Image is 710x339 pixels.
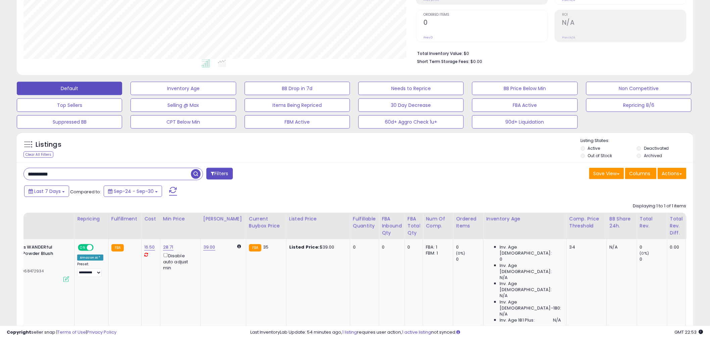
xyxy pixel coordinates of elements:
[382,215,402,236] div: FBA inbound Qty
[472,115,577,129] button: 90d+ Liquidation
[131,82,236,95] button: Inventory Age
[588,145,600,151] label: Active
[658,168,687,179] button: Actions
[500,275,508,281] span: N/A
[358,82,464,95] button: Needs to Reprice
[470,58,482,65] span: $0.00
[675,329,703,335] span: 2025-10-8 22:53 GMT
[203,215,243,222] div: [PERSON_NAME]
[17,82,122,95] button: Default
[581,138,693,144] p: Listing States:
[163,252,195,271] div: Disable auto adjust min
[426,250,448,256] div: FBM: 1
[500,311,508,317] span: N/A
[163,244,173,251] a: 28.71
[644,153,662,158] label: Archived
[353,215,376,229] div: Fulfillable Quantity
[77,215,106,222] div: Repricing
[610,244,632,250] div: N/A
[644,145,669,151] label: Deactivated
[423,36,433,40] small: Prev: 0
[17,98,122,112] button: Top Sellers
[562,19,686,28] h2: N/A
[131,115,236,129] button: CPT Below Min
[87,329,116,335] a: Privacy Policy
[472,82,577,95] button: BB Price Below Min
[500,244,561,256] span: Inv. Age [DEMOGRAPHIC_DATA]:
[77,255,103,261] div: Amazon AI *
[245,82,350,95] button: BB Drop in 7d
[289,215,347,222] div: Listed Price
[79,245,87,251] span: ON
[500,299,561,311] span: Inv. Age [DEMOGRAPHIC_DATA]-180:
[629,170,651,177] span: Columns
[417,49,681,57] li: $0
[500,293,508,299] span: N/A
[640,251,649,256] small: (0%)
[93,245,103,251] span: OFF
[245,115,350,129] button: FBM Active
[245,98,350,112] button: Items Being Repriced
[144,244,155,251] a: 16.50
[500,281,561,293] span: Inv. Age [DEMOGRAPHIC_DATA]:
[456,256,483,262] div: 0
[456,244,483,250] div: 0
[7,329,31,335] strong: Copyright
[6,268,44,274] span: | SKU: 1068472934
[382,244,400,250] div: 0
[456,251,465,256] small: (0%)
[589,168,624,179] button: Save View
[77,262,103,277] div: Preset:
[456,215,480,229] div: Ordered Items
[562,36,575,40] small: Prev: N/A
[670,215,683,236] div: Total Rev. Diff.
[144,215,157,222] div: Cost
[402,329,432,335] a: 1 active listing
[57,329,86,335] a: Terms of Use
[17,115,122,129] button: Suppressed BB
[569,215,604,229] div: Comp. Price Threshold
[500,317,535,323] span: Inv. Age 181 Plus:
[70,189,101,195] span: Compared to:
[588,153,612,158] label: Out of Stock
[408,244,418,250] div: 0
[343,329,357,335] a: 1 listing
[23,151,53,158] div: Clear All Filters
[163,215,198,222] div: Min Price
[417,59,469,64] b: Short Term Storage Fees:
[486,215,563,222] div: Inventory Age
[24,186,69,197] button: Last 7 Days
[640,256,667,262] div: 0
[426,244,448,250] div: FBA: 1
[289,244,320,250] b: Listed Price:
[562,13,686,17] span: ROI
[289,244,345,250] div: $39.00
[408,215,420,236] div: FBA Total Qty
[206,168,233,180] button: Filters
[111,215,139,222] div: Fulfillment
[358,115,464,129] button: 60d+ Aggro Check 1u+
[131,98,236,112] button: Selling @ Max
[7,329,116,336] div: seller snap | |
[625,168,657,179] button: Columns
[203,244,215,251] a: 39.00
[423,19,548,28] h2: 0
[633,203,687,209] div: Displaying 1 to 1 of 1 items
[640,215,664,229] div: Total Rev.
[251,329,703,336] div: Last InventoryLab Update: 54 minutes ago, requires user action, not synced.
[249,244,261,252] small: FBA
[104,186,162,197] button: Sep-24 - Sep-30
[569,244,602,250] div: 34
[586,82,692,95] button: Non Competitive
[472,98,577,112] button: FBA Active
[263,244,268,250] span: 35
[111,244,124,252] small: FBA
[417,51,463,56] b: Total Inventory Value:
[500,263,561,275] span: Inv. Age [DEMOGRAPHIC_DATA]:
[610,215,634,229] div: BB Share 24h.
[553,317,561,323] span: N/A
[423,13,548,17] span: Ordered Items
[500,256,502,262] span: 0
[36,140,61,149] h5: Listings
[353,244,374,250] div: 0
